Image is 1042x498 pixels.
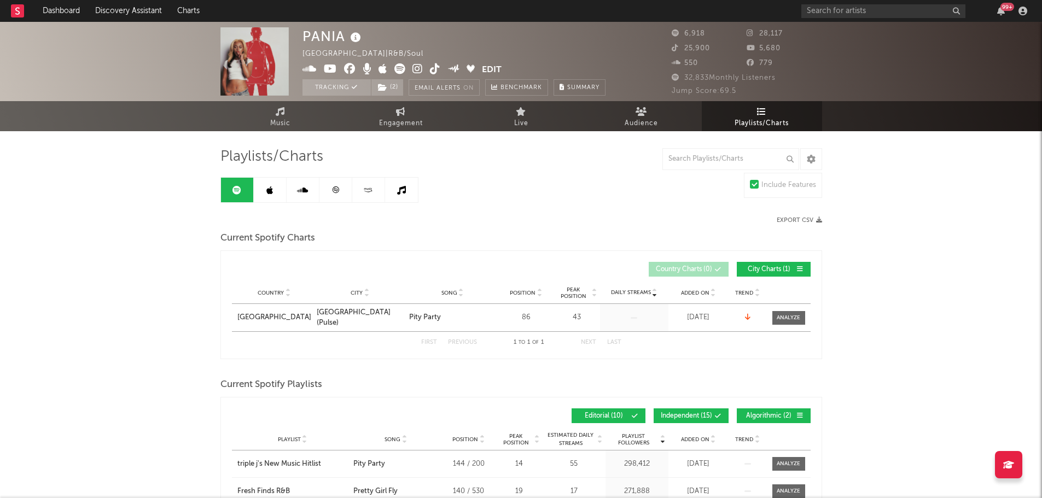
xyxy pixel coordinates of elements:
[499,433,533,446] span: Peak Position
[567,85,599,91] span: Summary
[452,436,478,443] span: Position
[220,101,341,131] a: Music
[499,459,540,470] div: 14
[662,148,799,170] input: Search Playlists/Charts
[672,87,736,95] span: Jump Score: 69.5
[608,433,659,446] span: Playlist Followers
[672,45,710,52] span: 25,900
[556,286,591,300] span: Peak Position
[579,413,629,419] span: Editorial ( 10 )
[409,312,496,323] a: Pity Party
[448,339,477,345] button: Previous
[608,459,666,470] div: 298,412
[801,4,965,18] input: Search for artists
[672,30,705,37] span: 6,918
[237,486,348,497] a: Fresh Finds R&B
[532,340,539,345] span: of
[441,290,457,296] span: Song
[761,179,816,192] div: Include Features
[656,266,712,273] span: Country Charts ( 0 )
[379,117,423,130] span: Engagement
[461,101,581,131] a: Live
[702,101,822,131] a: Playlists/Charts
[671,486,726,497] div: [DATE]
[220,150,323,163] span: Playlists/Charts
[671,312,726,323] div: [DATE]
[371,79,404,96] span: ( 2 )
[302,27,364,45] div: PANIA
[737,408,811,423] button: Algorithmic(2)
[737,262,811,277] button: City Charts(1)
[611,289,651,297] span: Daily Streams
[220,378,322,391] span: Current Spotify Playlists
[220,232,315,245] span: Current Spotify Charts
[371,79,403,96] button: (2)
[237,459,321,470] div: triple j's New Music Hitlist
[1000,3,1014,11] div: 99 +
[681,290,709,296] span: Added On
[581,101,702,131] a: Audience
[302,79,371,96] button: Tracking
[278,436,301,443] span: Playlist
[237,312,311,323] a: [GEOGRAPHIC_DATA]
[444,486,493,497] div: 140 / 530
[747,45,781,52] span: 5,680
[744,266,794,273] span: City Charts ( 1 )
[421,339,437,345] button: First
[556,312,597,323] div: 43
[747,60,773,67] span: 779
[545,459,603,470] div: 55
[351,290,363,296] span: City
[649,262,729,277] button: Country Charts(0)
[581,339,596,345] button: Next
[409,312,441,323] div: Pity Party
[317,307,404,329] a: [GEOGRAPHIC_DATA] (Pulse)
[482,63,502,77] button: Edit
[237,459,348,470] a: triple j's New Music Hitlist
[607,339,621,345] button: Last
[608,486,666,497] div: 271,888
[519,340,525,345] span: to
[661,413,712,419] span: Independent ( 15 )
[341,101,461,131] a: Engagement
[672,60,698,67] span: 550
[654,408,729,423] button: Independent(15)
[671,459,726,470] div: [DATE]
[735,117,789,130] span: Playlists/Charts
[735,436,753,443] span: Trend
[258,290,284,296] span: Country
[625,117,658,130] span: Audience
[463,85,474,91] em: On
[409,79,480,96] button: Email AlertsOn
[444,459,493,470] div: 144 / 200
[353,459,385,470] div: Pity Party
[744,413,794,419] span: Algorithmic ( 2 )
[747,30,783,37] span: 28,117
[385,436,400,443] span: Song
[510,290,535,296] span: Position
[545,486,603,497] div: 17
[545,431,596,448] span: Estimated Daily Streams
[777,217,822,224] button: Export CSV
[499,486,540,497] div: 19
[572,408,645,423] button: Editorial(10)
[997,7,1005,15] button: 99+
[270,117,290,130] span: Music
[499,336,559,349] div: 1 1 1
[485,79,548,96] a: Benchmark
[735,290,753,296] span: Trend
[514,117,528,130] span: Live
[302,48,436,61] div: [GEOGRAPHIC_DATA] | R&B/Soul
[353,486,398,497] div: Pretty Girl Fly
[237,486,290,497] div: Fresh Finds R&B
[672,74,776,81] span: 32,833 Monthly Listeners
[502,312,551,323] div: 86
[500,81,542,95] span: Benchmark
[681,436,709,443] span: Added On
[554,79,606,96] button: Summary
